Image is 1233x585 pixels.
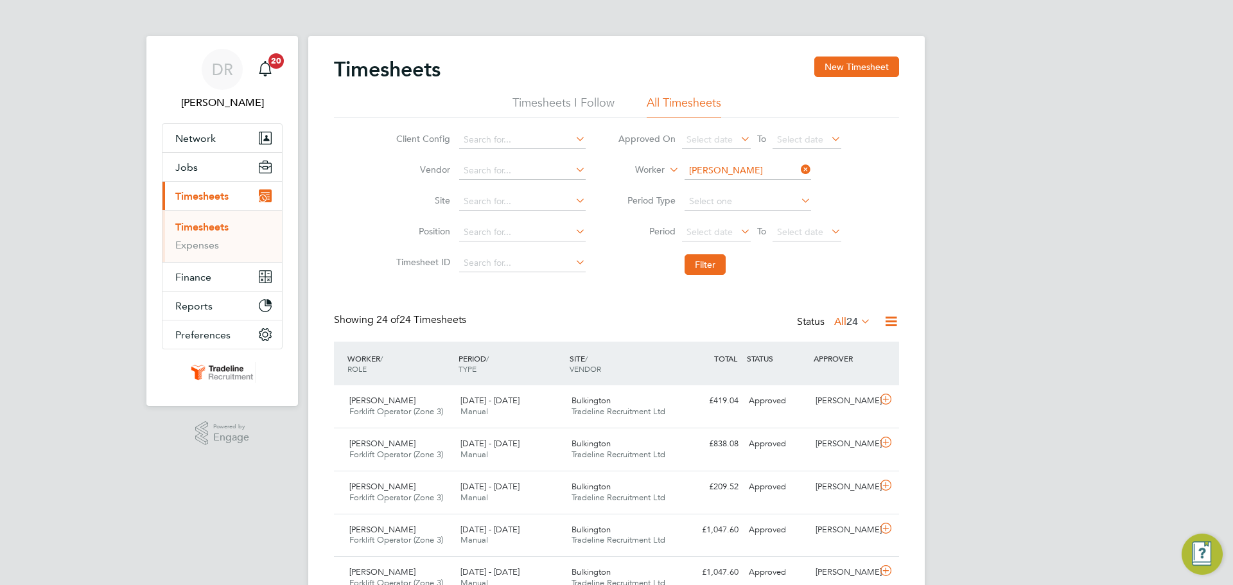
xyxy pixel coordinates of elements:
span: [PERSON_NAME] [349,438,415,449]
div: [PERSON_NAME] [810,562,877,583]
div: £209.52 [677,476,744,498]
span: DR [212,61,233,78]
span: / [585,353,588,363]
button: Timesheets [162,182,282,210]
label: Timesheet ID [392,256,450,268]
a: Timesheets [175,221,229,233]
span: [PERSON_NAME] [349,395,415,406]
span: / [486,353,489,363]
input: Search for... [685,162,811,180]
input: Search for... [459,223,586,241]
div: [PERSON_NAME] [810,520,877,541]
span: Manual [460,449,488,460]
span: Reports [175,300,213,312]
span: Manual [460,534,488,545]
label: Position [392,225,450,237]
div: £1,047.60 [677,562,744,583]
div: Approved [744,562,810,583]
span: Network [175,132,216,144]
input: Select one [685,193,811,211]
label: Approved On [618,133,676,144]
span: Engage [213,432,249,443]
span: Forklift Operator (Zone 3) [349,449,443,460]
span: Powered by [213,421,249,432]
input: Search for... [459,162,586,180]
span: 24 of [376,313,399,326]
span: To [753,130,770,147]
span: Tradeline Recruitment Ltd [572,406,665,417]
span: [PERSON_NAME] [349,524,415,535]
div: Approved [744,520,810,541]
button: Jobs [162,153,282,181]
a: Go to home page [162,362,283,383]
span: / [380,353,383,363]
span: Manual [460,492,488,503]
span: Bulkington [572,438,611,449]
div: APPROVER [810,347,877,370]
a: DR[PERSON_NAME] [162,49,283,110]
label: Vendor [392,164,450,175]
div: [PERSON_NAME] [810,476,877,498]
span: 24 Timesheets [376,313,466,326]
span: TOTAL [714,353,737,363]
span: [DATE] - [DATE] [460,524,520,535]
span: Tradeline Recruitment Ltd [572,534,665,545]
a: Powered byEngage [195,421,250,446]
nav: Main navigation [146,36,298,406]
span: Select date [686,226,733,238]
span: Bulkington [572,566,611,577]
span: Forklift Operator (Zone 3) [349,492,443,503]
span: TYPE [459,363,477,374]
div: PERIOD [455,347,566,380]
a: 20 [252,49,278,90]
span: Manual [460,406,488,417]
span: Jobs [175,161,198,173]
label: Period [618,225,676,237]
span: Select date [777,134,823,145]
span: Timesheets [175,190,229,202]
button: Filter [685,254,726,275]
span: [DATE] - [DATE] [460,438,520,449]
span: Bulkington [572,395,611,406]
span: [PERSON_NAME] [349,566,415,577]
span: Tradeline Recruitment Ltd [572,492,665,503]
span: Select date [686,134,733,145]
div: SITE [566,347,678,380]
span: To [753,223,770,240]
div: £419.04 [677,390,744,412]
div: Showing [334,313,469,327]
span: Forklift Operator (Zone 3) [349,406,443,417]
button: Reports [162,292,282,320]
span: [PERSON_NAME] [349,481,415,492]
span: Preferences [175,329,231,341]
div: STATUS [744,347,810,370]
label: All [834,315,871,328]
span: 20 [268,53,284,69]
a: Expenses [175,239,219,251]
div: [PERSON_NAME] [810,390,877,412]
span: Finance [175,271,211,283]
div: Timesheets [162,210,282,262]
div: Approved [744,433,810,455]
input: Search for... [459,131,586,149]
span: Select date [777,226,823,238]
label: Worker [607,164,665,177]
li: Timesheets I Follow [512,95,615,118]
input: Search for... [459,193,586,211]
img: tradelinerecruitment-logo-retina.png [189,362,256,383]
span: 24 [846,315,858,328]
span: ROLE [347,363,367,374]
span: Bulkington [572,524,611,535]
span: [DATE] - [DATE] [460,395,520,406]
span: [DATE] - [DATE] [460,481,520,492]
li: All Timesheets [647,95,721,118]
span: Forklift Operator (Zone 3) [349,534,443,545]
button: Network [162,124,282,152]
div: Status [797,313,873,331]
div: £838.08 [677,433,744,455]
button: New Timesheet [814,57,899,77]
label: Client Config [392,133,450,144]
button: Engage Resource Center [1182,534,1223,575]
div: £1,047.60 [677,520,744,541]
div: [PERSON_NAME] [810,433,877,455]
